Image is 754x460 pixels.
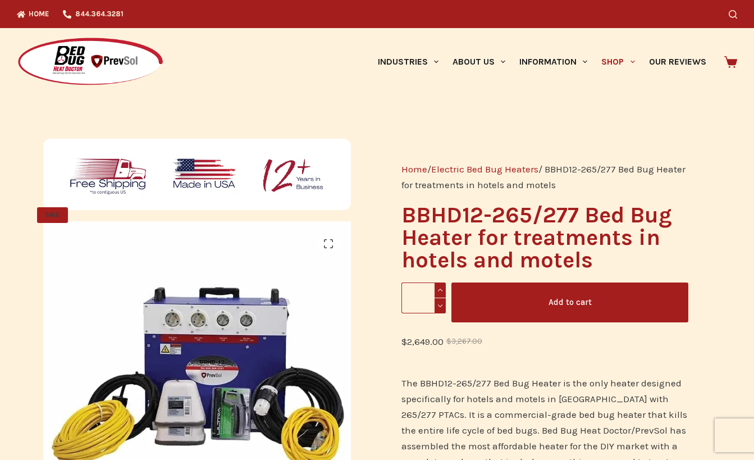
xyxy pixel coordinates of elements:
h1: BBHD12-265/277 Bed Bug Heater for treatments in hotels and motels [401,204,688,271]
input: Product quantity [401,283,446,313]
button: Add to cart [451,283,688,322]
a: Electric Bed Bug Heaters [431,163,538,175]
img: Prevsol/Bed Bug Heat Doctor [17,37,164,87]
nav: Breadcrumb [401,161,688,193]
a: Bed Bug Heat Doctor PrevSol Bed Bug Heat Treatment Equipment · Free Shipping · Treats up to 450 s... [43,370,355,381]
a: Our Reviews [642,28,713,95]
nav: Primary [371,28,713,95]
button: Search [729,10,737,19]
a: Information [513,28,595,95]
bdi: 2,649.00 [401,336,444,347]
span: $ [446,337,451,345]
a: Industries [371,28,445,95]
a: About Us [445,28,512,95]
a: View full-screen image gallery [317,233,340,255]
a: Home [401,163,427,175]
a: Shop [595,28,642,95]
span: $ [401,336,407,347]
span: SALE [37,207,68,223]
bdi: 3,267.00 [446,337,482,345]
